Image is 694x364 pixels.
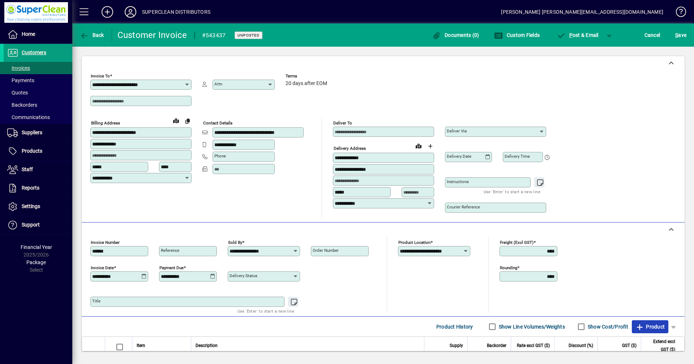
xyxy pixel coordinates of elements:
[313,248,339,253] mat-label: Order number
[228,240,242,245] mat-label: Sold by
[4,124,72,142] a: Suppliers
[673,29,688,42] button: Save
[671,1,685,25] a: Knowledge Base
[214,81,222,86] mat-label: Attn
[7,90,28,96] span: Quotes
[22,203,40,209] span: Settings
[635,321,665,333] span: Product
[22,50,46,55] span: Customers
[622,342,637,350] span: GST ($)
[447,154,471,159] mat-label: Delivery date
[447,128,467,134] mat-label: Deliver via
[517,342,550,350] span: Rate excl GST ($)
[7,102,37,108] span: Backorders
[4,161,72,179] a: Staff
[78,29,106,42] button: Back
[237,307,294,315] mat-hint: Use 'Enter' to start a new line
[159,265,184,270] mat-label: Payment due
[4,198,72,216] a: Settings
[500,265,517,270] mat-label: Rounding
[450,342,463,350] span: Supply
[202,30,226,41] div: #543437
[447,179,469,184] mat-label: Instructions
[170,115,182,126] a: View on map
[72,29,112,42] app-page-header-button: Back
[644,29,660,41] span: Cancel
[505,154,530,159] mat-label: Delivery time
[237,33,260,38] span: Unposted
[569,32,573,38] span: P
[447,204,480,209] mat-label: Courier Reference
[22,130,42,135] span: Suppliers
[436,321,473,333] span: Product History
[632,320,668,333] button: Product
[92,299,100,304] mat-label: Title
[492,29,541,42] button: Custom Fields
[22,31,35,37] span: Home
[26,259,46,265] span: Package
[142,6,210,18] div: SUPERCLEAN DISTRIBUTORS
[430,29,481,42] button: Documents (0)
[286,74,329,79] span: Terms
[4,179,72,197] a: Reports
[557,32,599,38] span: ost & Email
[137,342,145,350] span: Item
[432,32,479,38] span: Documents (0)
[286,81,327,86] span: 20 days after EOM
[433,320,476,333] button: Product History
[4,62,72,74] a: Invoices
[569,342,593,350] span: Discount (%)
[91,265,114,270] mat-label: Invoice date
[182,115,193,127] button: Copy to Delivery address
[4,99,72,111] a: Backorders
[4,216,72,234] a: Support
[494,32,540,38] span: Custom Fields
[4,25,72,43] a: Home
[7,77,34,83] span: Payments
[91,240,120,245] mat-label: Invoice number
[643,29,662,42] button: Cancel
[196,342,218,350] span: Description
[22,222,40,228] span: Support
[424,140,436,152] button: Choose address
[4,111,72,123] a: Communications
[413,140,424,152] a: View on map
[553,29,602,42] button: Post & Email
[646,338,675,354] span: Extend excl GST ($)
[501,6,663,18] div: [PERSON_NAME] [PERSON_NAME][EMAIL_ADDRESS][DOMAIN_NAME]
[675,32,678,38] span: S
[398,240,430,245] mat-label: Product location
[7,65,30,71] span: Invoices
[7,114,50,120] span: Communications
[22,185,39,191] span: Reports
[586,323,628,330] label: Show Cost/Profit
[675,29,686,41] span: ave
[230,273,257,278] mat-label: Delivery status
[119,5,142,18] button: Profile
[497,323,565,330] label: Show Line Volumes/Weights
[80,32,104,38] span: Back
[22,166,33,172] span: Staff
[96,5,119,18] button: Add
[21,244,52,250] span: Financial Year
[484,187,540,196] mat-hint: Use 'Enter' to start a new line
[4,142,72,160] a: Products
[500,240,534,245] mat-label: Freight (excl GST)
[333,120,352,126] mat-label: Deliver To
[117,29,187,41] div: Customer Invoice
[4,74,72,86] a: Payments
[91,73,110,79] mat-label: Invoice To
[214,153,226,158] mat-label: Phone
[22,148,42,154] span: Products
[487,342,506,350] span: Backorder
[161,248,179,253] mat-label: Reference
[4,86,72,99] a: Quotes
